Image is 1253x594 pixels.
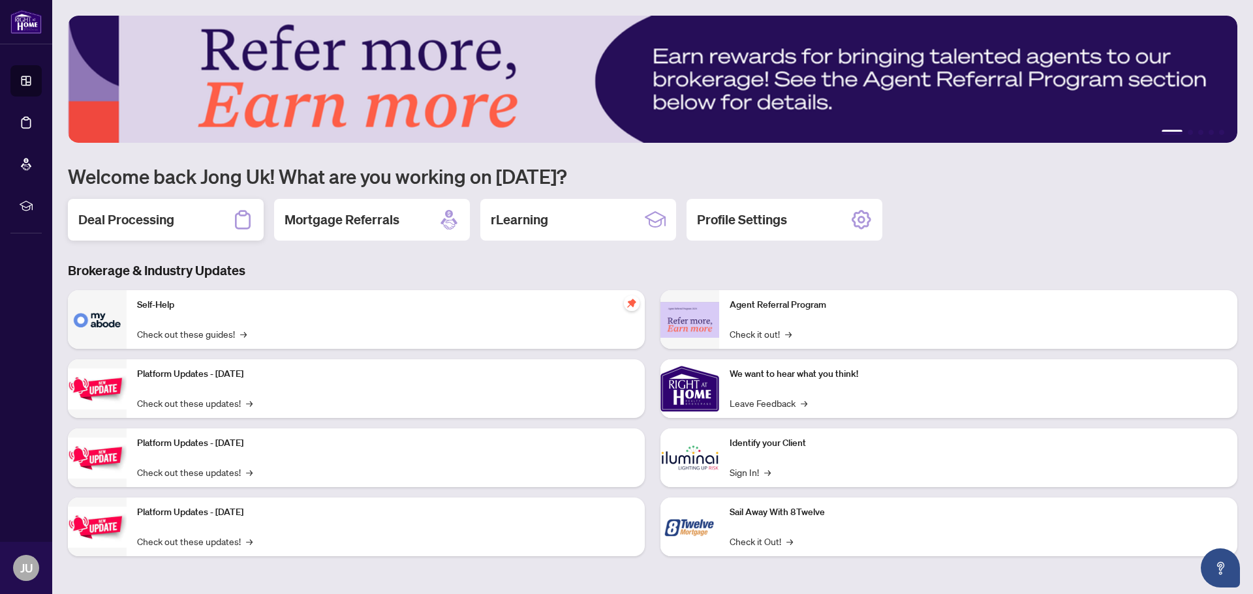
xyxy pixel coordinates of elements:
[137,327,247,341] a: Check out these guides!→
[1198,130,1203,135] button: 3
[137,534,253,548] a: Check out these updates!→
[68,507,127,548] img: Platform Updates - June 23, 2025
[246,396,253,410] span: →
[68,438,127,479] img: Platform Updates - July 8, 2025
[137,367,634,381] p: Platform Updates - [DATE]
[10,10,42,34] img: logo
[624,295,640,311] span: pushpin
[491,211,548,229] h2: rLearning
[137,298,634,312] p: Self-Help
[1209,130,1214,135] button: 4
[660,428,719,487] img: Identify your Client
[786,534,793,548] span: →
[730,505,1227,520] p: Sail Away With 8Twelve
[660,302,719,338] img: Agent Referral Program
[730,465,771,479] a: Sign In!→
[660,359,719,418] img: We want to hear what you think!
[246,465,253,479] span: →
[730,298,1227,312] p: Agent Referral Program
[1219,130,1224,135] button: 5
[1201,548,1240,587] button: Open asap
[68,261,1237,280] h3: Brokerage & Industry Updates
[285,211,399,229] h2: Mortgage Referrals
[68,290,127,349] img: Self-Help
[785,327,792,341] span: →
[240,327,247,341] span: →
[801,396,807,410] span: →
[78,211,174,229] h2: Deal Processing
[730,327,792,341] a: Check it out!→
[730,436,1227,451] p: Identify your Client
[137,505,634,520] p: Platform Updates - [DATE]
[730,534,793,548] a: Check it Out!→
[137,396,253,410] a: Check out these updates!→
[68,16,1237,143] img: Slide 0
[68,164,1237,188] h1: Welcome back Jong Uk! What are you working on [DATE]?
[730,396,807,410] a: Leave Feedback→
[1188,130,1193,135] button: 2
[137,465,253,479] a: Check out these updates!→
[660,497,719,556] img: Sail Away With 8Twelve
[1162,130,1183,135] button: 1
[246,534,253,548] span: →
[697,211,787,229] h2: Profile Settings
[764,465,771,479] span: →
[730,367,1227,381] p: We want to hear what you think!
[68,368,127,409] img: Platform Updates - July 21, 2025
[137,436,634,451] p: Platform Updates - [DATE]
[20,559,33,577] span: JU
